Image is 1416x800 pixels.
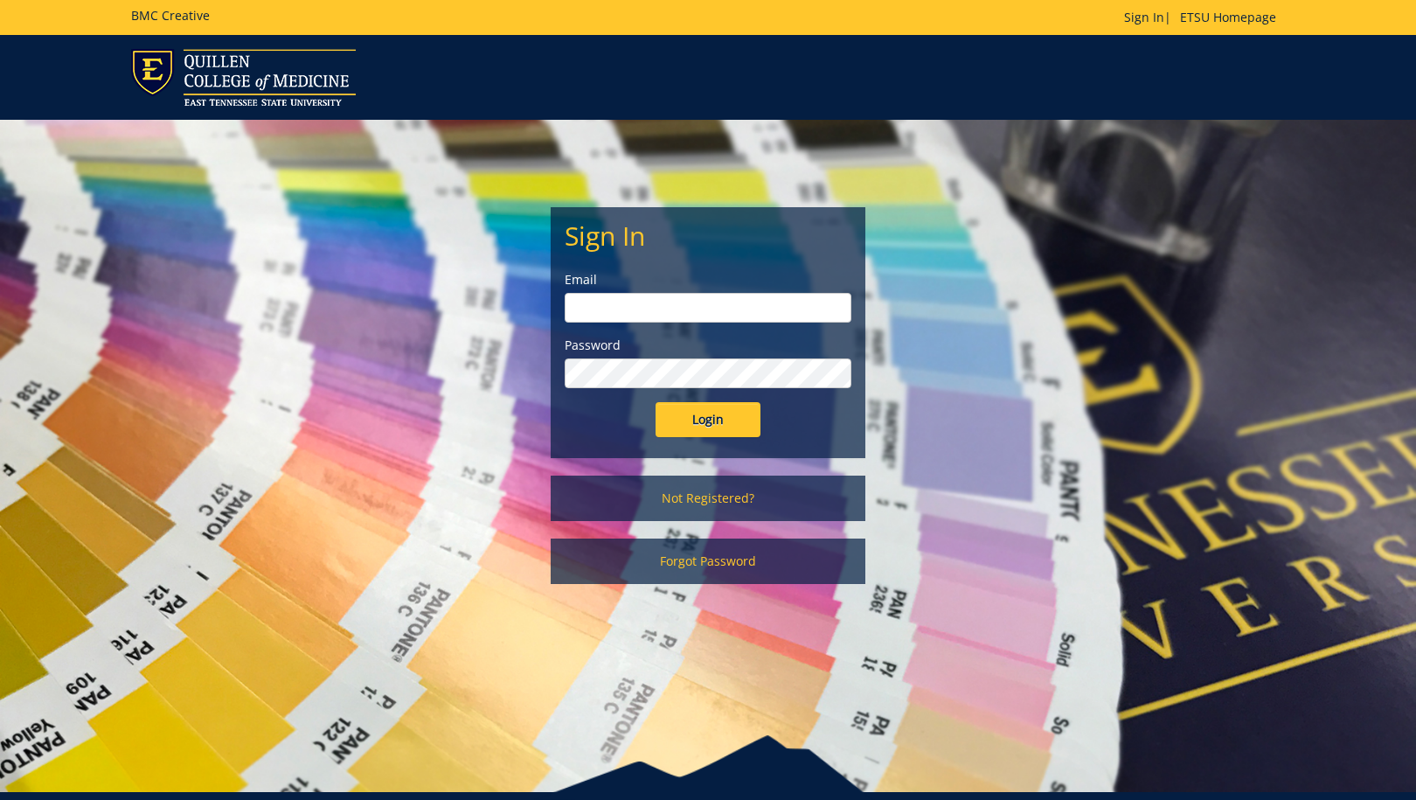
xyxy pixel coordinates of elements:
label: Password [565,337,851,354]
a: ETSU Homepage [1171,9,1285,25]
a: Not Registered? [551,476,865,521]
input: Login [656,402,760,437]
a: Forgot Password [551,539,865,584]
img: ETSU logo [131,49,356,106]
h5: BMC Creative [131,9,210,22]
label: Email [565,271,851,289]
h2: Sign In [565,221,851,250]
a: Sign In [1124,9,1164,25]
p: | [1124,9,1285,26]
